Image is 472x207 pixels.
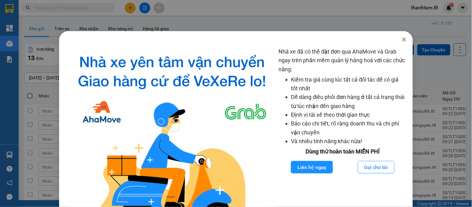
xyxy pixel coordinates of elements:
[291,75,407,93] li: Kiểm tra giá cùng lúc tất cả đối tác để có giá tốt nhất
[291,111,407,119] li: Định vị tài xế theo thời gian thực
[291,119,407,137] li: Báo cáo chi tiết, rõ ràng doanh thu và chi phí vận chuyển
[291,137,407,146] li: Và nhiều tính năng khác nữa!
[291,161,333,173] button: Liên hệ ngay
[291,93,407,111] li: Dễ dàng điều phối đơn hàng ở tất cả trạng thái từ lúc nhận đến giao hàng
[364,163,388,171] span: Gọi cho tôi
[395,31,413,49] button: Close
[402,37,407,42] span: close
[279,147,407,156] div: Dùng thử hoàn toàn MIỄN PHÍ
[358,161,395,173] button: Gọi cho tôi
[297,163,326,171] span: Liên hệ ngay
